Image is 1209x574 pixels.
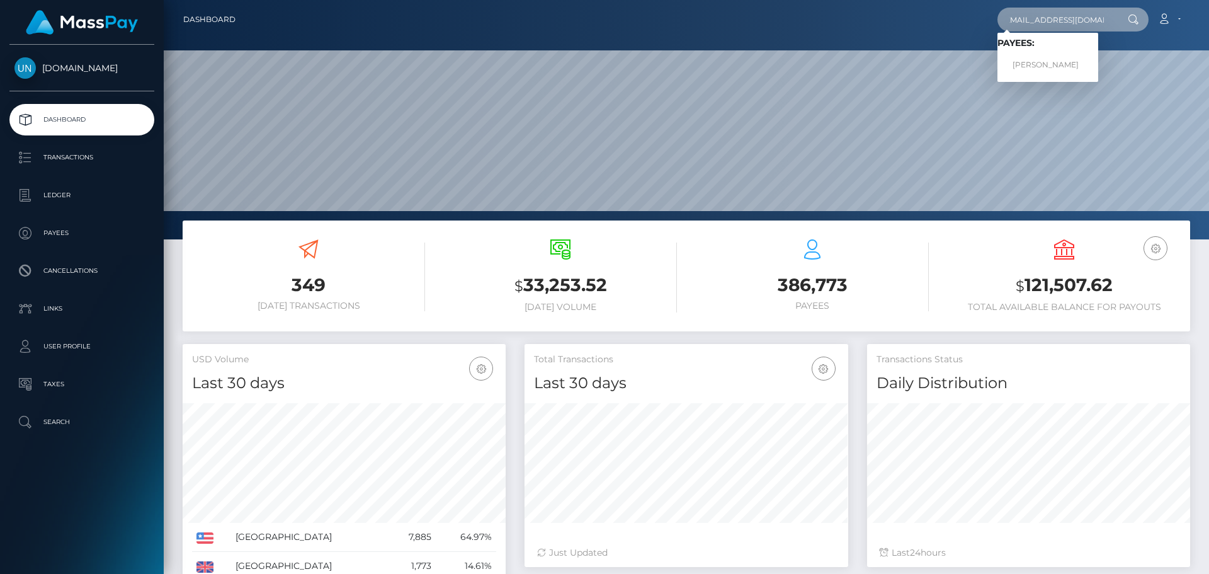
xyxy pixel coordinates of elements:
td: 7,885 [389,523,436,552]
a: Taxes [9,369,154,400]
img: GB.png [196,561,213,573]
a: Ledger [9,180,154,211]
a: Dashboard [9,104,154,135]
h5: USD Volume [192,353,496,366]
h3: 121,507.62 [948,273,1181,299]
h6: Total Available Balance for Payouts [948,302,1181,313]
td: 64.97% [436,523,496,552]
a: [PERSON_NAME] [997,54,1098,77]
p: User Profile [14,337,149,356]
span: 24 [910,547,921,558]
h6: [DATE] Volume [444,302,677,313]
h4: Last 30 days [534,372,838,394]
p: Transactions [14,148,149,167]
h4: Last 30 days [192,372,496,394]
p: Links [14,299,149,318]
a: Payees [9,217,154,249]
h3: 349 [192,273,425,297]
h3: 386,773 [696,273,929,297]
img: US.png [196,532,213,544]
img: Unlockt.me [14,57,36,79]
p: Search [14,413,149,432]
small: $ [514,277,523,295]
a: Cancellations [9,255,154,287]
div: Last hours [880,546,1178,560]
img: MassPay Logo [26,10,138,35]
a: Links [9,293,154,324]
p: Payees [14,224,149,243]
h3: 33,253.52 [444,273,677,299]
a: User Profile [9,331,154,362]
h6: [DATE] Transactions [192,301,425,311]
h4: Daily Distribution [877,372,1181,394]
h6: Payees: [997,38,1098,49]
div: Just Updated [537,546,835,560]
p: Ledger [14,186,149,205]
h6: Payees [696,301,929,311]
a: Dashboard [183,6,236,33]
p: Cancellations [14,261,149,280]
span: [DOMAIN_NAME] [9,62,154,74]
td: [GEOGRAPHIC_DATA] [231,523,389,552]
h5: Transactions Status [877,353,1181,366]
a: Search [9,406,154,438]
input: Search... [997,8,1116,32]
p: Dashboard [14,110,149,129]
a: Transactions [9,142,154,173]
p: Taxes [14,375,149,394]
small: $ [1016,277,1025,295]
h5: Total Transactions [534,353,838,366]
